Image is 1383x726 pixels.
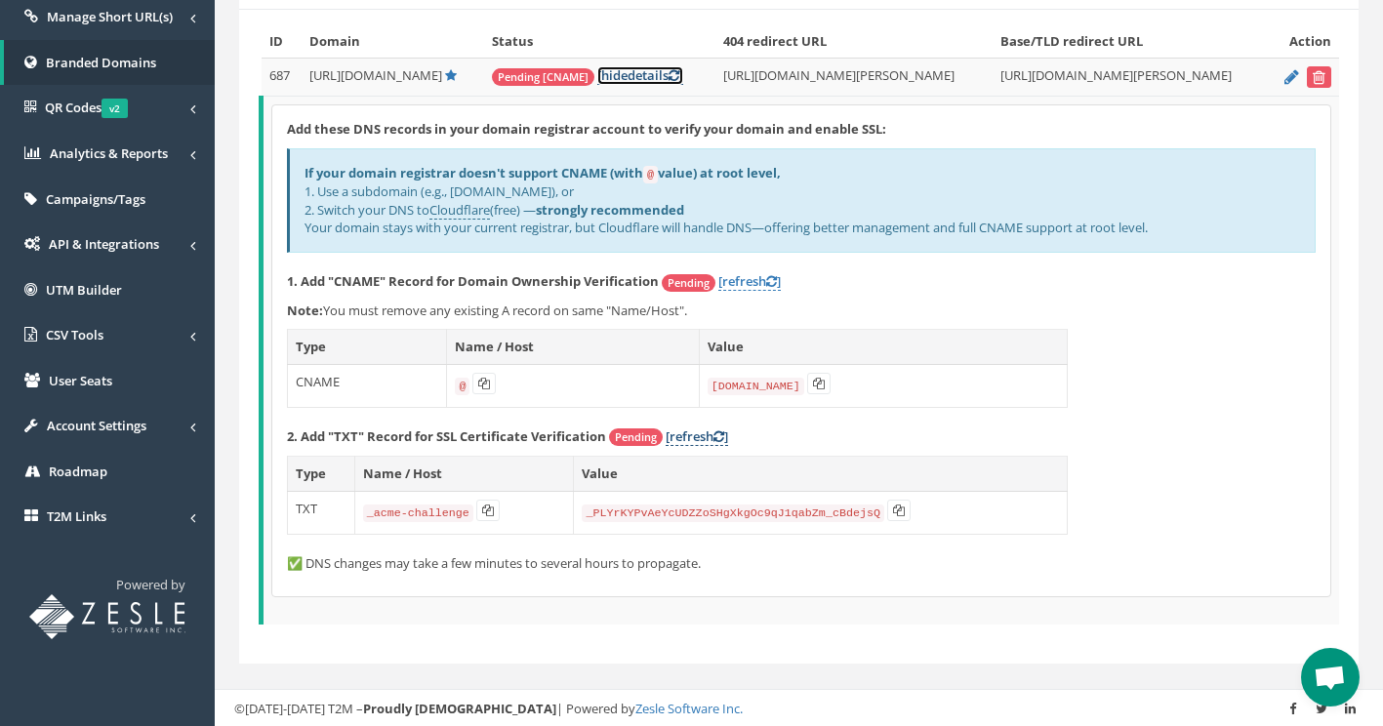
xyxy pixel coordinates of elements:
[305,164,781,181] b: If your domain registrar doesn't support CNAME (with value) at root level,
[287,120,886,138] strong: Add these DNS records in your domain registrar account to verify your domain and enable SSL:
[708,378,804,395] code: [DOMAIN_NAME]
[287,302,323,319] b: Note:
[234,700,1363,718] div: ©[DATE]-[DATE] T2M – | Powered by
[309,66,442,84] span: [URL][DOMAIN_NAME]
[1269,24,1339,59] th: Action
[993,59,1269,97] td: [URL][DOMAIN_NAME][PERSON_NAME]
[363,504,473,522] code: _acme-challenge
[47,417,146,434] span: Account Settings
[666,427,728,446] a: [refresh]
[287,427,606,445] strong: 2. Add "TXT" Record for SSL Certificate Verification
[302,24,484,59] th: Domain
[574,457,1068,492] th: Value
[429,201,490,220] a: Cloudflare
[262,24,302,59] th: ID
[287,272,659,290] strong: 1. Add "CNAME" Record for Domain Ownership Verification
[287,148,1316,253] div: 1. Use a subdomain (e.g., [DOMAIN_NAME]), or 2. Switch your DNS to (free) — Your domain stays wit...
[46,326,103,343] span: CSV Tools
[288,364,447,407] td: CNAME
[662,274,715,292] span: Pending
[49,463,107,480] span: Roadmap
[635,700,743,717] a: Zesle Software Inc.
[49,372,112,389] span: User Seats
[484,24,715,59] th: Status
[715,24,992,59] th: 404 redirect URL
[102,99,128,118] span: v2
[287,554,1316,573] p: ✅ DNS changes may take a few minutes to several hours to propagate.
[536,201,684,219] b: strongly recommended
[445,66,457,84] a: Default
[287,302,1316,320] p: You must remove any existing A record on same "Name/Host".
[262,59,302,97] td: 687
[50,144,168,162] span: Analytics & Reports
[643,166,658,183] code: @
[354,457,574,492] th: Name / Host
[455,378,469,395] code: @
[46,190,145,208] span: Campaigns/Tags
[609,428,663,446] span: Pending
[597,66,683,85] a: [hidedetails]
[47,507,106,525] span: T2M Links
[699,330,1067,365] th: Value
[288,330,447,365] th: Type
[582,504,884,522] code: _PLYrKYPvAeYcUDZZoSHgXkgOc9qJ1qabZm_cBdejsQ
[363,700,556,717] strong: Proudly [DEMOGRAPHIC_DATA]
[601,66,628,84] span: hide
[288,457,355,492] th: Type
[45,99,128,116] span: QR Codes
[47,8,173,25] span: Manage Short URL(s)
[492,68,594,86] span: Pending [CNAME]
[49,235,159,253] span: API & Integrations
[447,330,699,365] th: Name / Host
[288,491,355,534] td: TXT
[718,272,781,291] a: [refresh]
[1301,648,1360,706] a: Open chat
[29,594,185,639] img: T2M URL Shortener powered by Zesle Software Inc.
[46,54,156,71] span: Branded Domains
[46,281,122,299] span: UTM Builder
[116,576,185,593] span: Powered by
[993,24,1269,59] th: Base/TLD redirect URL
[715,59,992,97] td: [URL][DOMAIN_NAME][PERSON_NAME]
